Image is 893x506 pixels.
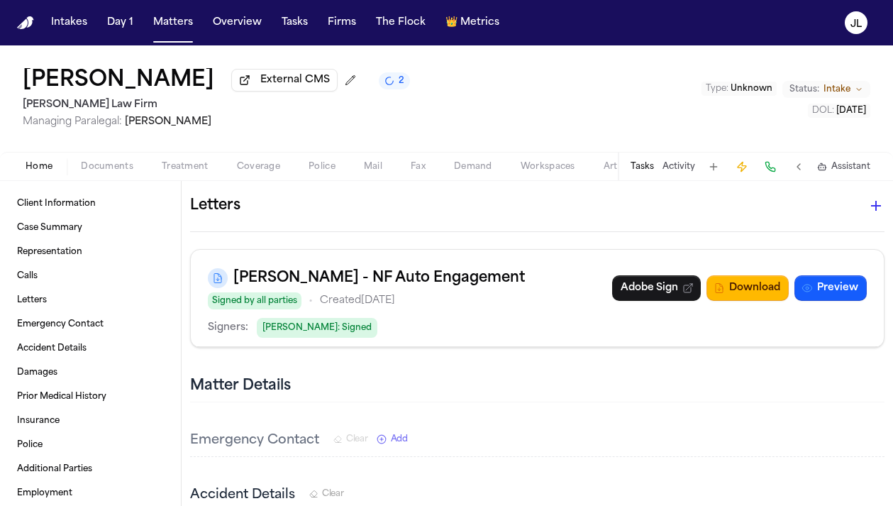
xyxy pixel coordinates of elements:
span: Police [309,161,335,172]
button: External CMS [231,69,338,92]
span: Assistant [831,161,870,172]
button: Clear Emergency Contact [333,434,368,445]
p: Signers: [208,319,248,336]
button: Clear Accident Details [309,488,344,500]
a: Adobe Sign [612,275,701,301]
button: Create Immediate Task [732,157,752,177]
span: Status: [789,84,819,95]
span: DOL : [812,106,834,115]
a: Client Information [11,192,170,215]
a: Emergency Contact [11,313,170,336]
button: Matters [148,10,199,35]
button: Day 1 [101,10,139,35]
p: Created [DATE] [320,292,395,309]
span: Clear [322,488,344,500]
button: Intakes [45,10,93,35]
button: Change status from Intake [782,81,870,98]
button: Edit matter name [23,68,214,94]
span: Type : [706,84,728,93]
span: External CMS [260,73,330,87]
span: Signed by all parties [208,292,301,309]
button: Add Task [704,157,723,177]
span: Unknown [731,84,772,93]
h3: Emergency Contact [190,431,319,451]
span: Coverage [237,161,280,172]
a: Additional Parties [11,458,170,480]
span: Mail [364,161,382,172]
button: Add New [377,434,408,445]
span: [DATE] [836,106,866,115]
h3: [PERSON_NAME] - NF Auto Engagement [233,267,525,290]
h1: Letters [190,194,240,217]
a: Calls [11,265,170,287]
a: Insurance [11,409,170,432]
button: Assistant [817,161,870,172]
h2: [PERSON_NAME] Law Firm [23,97,410,114]
span: 2 [399,75,404,87]
span: [PERSON_NAME] [125,116,211,127]
a: Prior Medical History [11,385,170,408]
span: Workspaces [521,161,575,172]
span: Add [391,434,408,445]
h2: Matter Details [190,376,291,396]
span: Managing Paralegal: [23,116,122,127]
a: Accident Details [11,337,170,360]
button: Tasks [276,10,314,35]
span: Home [26,161,52,172]
h3: Accident Details [190,485,295,505]
span: • [309,292,313,309]
button: Download [706,275,789,301]
button: Edit Type: Unknown [701,82,777,96]
span: Fax [411,161,426,172]
button: Activity [662,161,695,172]
button: crownMetrics [440,10,505,35]
span: Treatment [162,161,209,172]
span: [PERSON_NAME] : Signed [257,318,377,338]
span: Clear [346,434,368,445]
a: Damages [11,361,170,384]
button: The Flock [370,10,431,35]
a: Letters [11,289,170,312]
button: Firms [322,10,362,35]
button: Tasks [631,161,654,172]
span: Artifacts [604,161,642,172]
a: Representation [11,241,170,263]
a: Police [11,434,170,456]
a: Case Summary [11,216,170,239]
span: Documents [81,161,133,172]
span: Demand [454,161,492,172]
button: Edit DOL: 2025-09-07 [808,104,870,118]
button: Make a Call [760,157,780,177]
a: Employment [11,482,170,505]
span: Intake [823,84,850,95]
h1: [PERSON_NAME] [23,68,214,94]
img: Finch Logo [17,16,34,30]
button: Preview [794,275,867,301]
button: Overview [207,10,267,35]
button: 2 active tasks [379,72,410,89]
a: Home [17,16,34,30]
